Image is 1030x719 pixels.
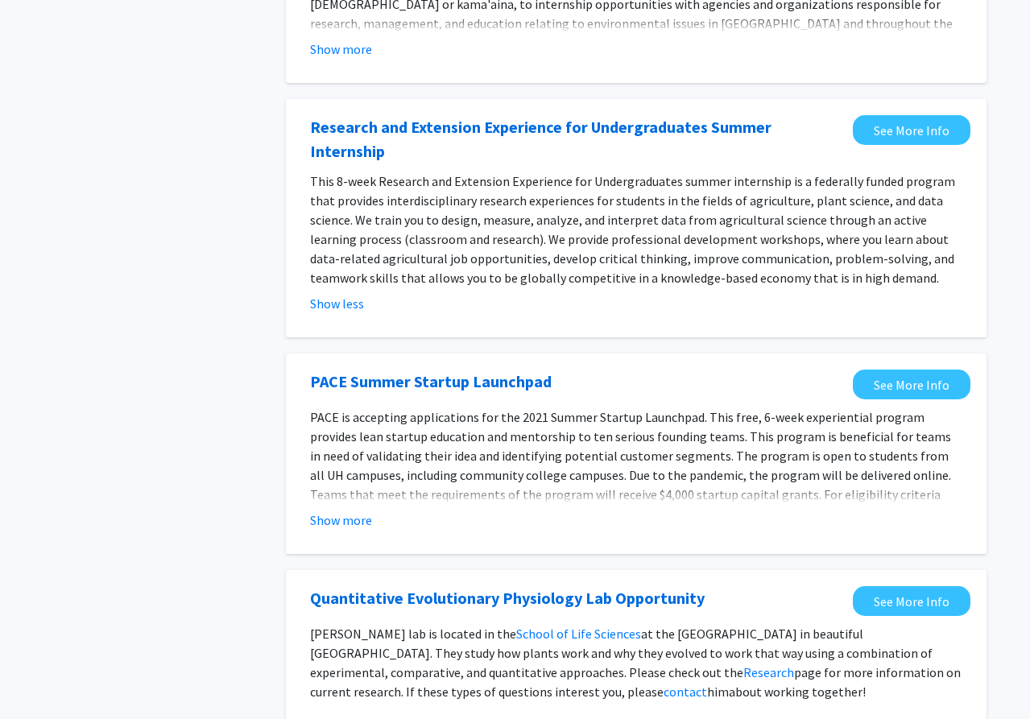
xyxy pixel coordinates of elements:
p: him [310,624,962,701]
span: at the [GEOGRAPHIC_DATA] in beautiful [GEOGRAPHIC_DATA]. They study how plants work and why they ... [310,626,933,680]
a: Opens in a new tab [310,586,705,610]
span: about working together! [729,684,866,700]
a: Opens in a new tab [310,115,845,163]
p: PACE is accepting applications for the 2021 Summer Startup Launchpad. This free, 6-week experient... [310,407,962,523]
span: This 8-week Research and Extension Experience for Undergraduates summer internship is a federally... [310,173,955,286]
a: contact [664,684,707,700]
button: Show more [310,510,372,530]
button: Show more [310,39,372,59]
iframe: Chat [12,647,68,707]
a: Opens in a new tab [853,586,970,616]
button: Show less [310,294,364,313]
a: Research [743,664,794,680]
a: Opens in a new tab [853,115,970,145]
span: [PERSON_NAME] lab is located in the [310,626,516,642]
a: School of Life Sciences [516,626,641,642]
a: Opens in a new tab [853,370,970,399]
a: Opens in a new tab [310,370,552,394]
